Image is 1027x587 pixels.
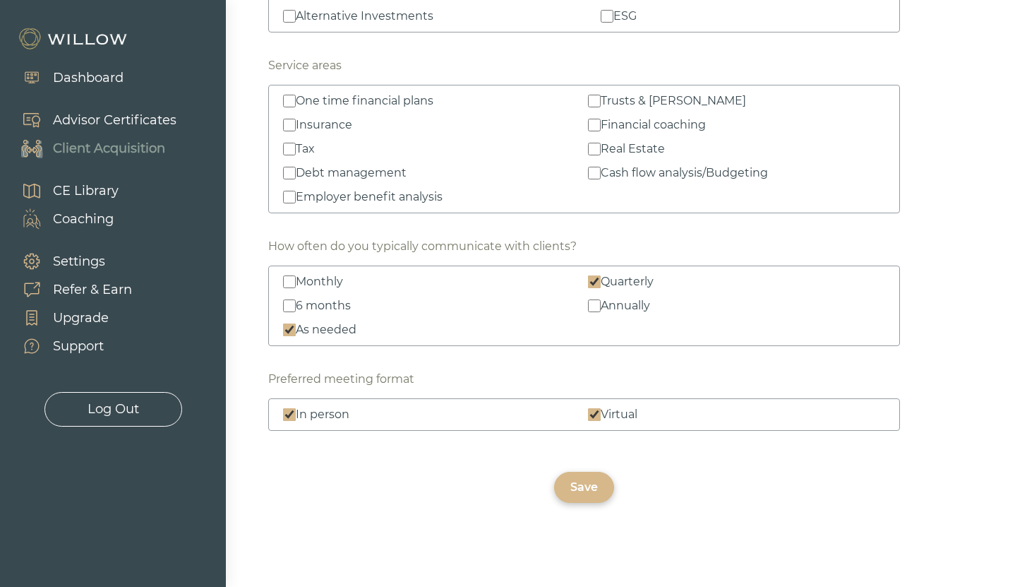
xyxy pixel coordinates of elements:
[601,93,746,109] div: Trusts & [PERSON_NAME]
[283,143,296,155] input: Tax
[283,408,296,421] input: In person
[18,28,131,50] img: Willow
[601,141,665,158] div: Real Estate
[554,472,614,503] button: Save
[88,400,139,419] div: Log Out
[588,275,601,288] input: Quarterly
[283,275,296,288] input: Monthly
[601,165,768,182] div: Cash flow analysis/Budgeting
[601,117,706,134] div: Financial coaching
[296,93,433,109] div: One time financial plans
[296,273,343,290] div: Monthly
[601,10,613,23] input: ESG
[283,300,296,312] input: 6 months
[588,300,601,312] input: Annually
[53,111,176,130] div: Advisor Certificates
[53,210,114,229] div: Coaching
[296,8,433,25] div: Alternative Investments
[283,191,296,203] input: Employer benefit analysis
[283,95,296,107] input: One time financial plans
[7,205,119,233] a: Coaching
[296,321,356,338] div: As needed
[588,119,601,131] input: Financial coaching
[7,106,176,134] a: Advisor Certificates
[53,337,104,356] div: Support
[296,297,351,314] div: 6 months
[601,406,637,423] div: Virtual
[296,117,352,134] div: Insurance
[296,406,349,423] div: In person
[283,119,296,131] input: Insurance
[7,64,124,92] a: Dashboard
[601,273,654,290] div: Quarterly
[296,189,443,206] div: Employer benefit analysis
[588,408,601,421] input: Virtual
[588,95,601,107] input: Trusts & [PERSON_NAME]
[53,309,109,328] div: Upgrade
[283,324,296,336] input: As needed
[283,167,296,179] input: Debt management
[283,10,296,23] input: Alternative Investments
[53,280,132,300] div: Refer & Earn
[7,134,176,162] a: Client Acquisition
[53,182,119,201] div: CE Library
[53,69,124,88] div: Dashboard
[296,165,407,182] div: Debt management
[7,275,132,304] a: Refer & Earn
[588,143,601,155] input: Real Estate
[7,247,132,275] a: Settings
[53,252,105,271] div: Settings
[570,479,598,496] div: Save
[7,177,119,205] a: CE Library
[268,57,342,74] div: Service areas
[53,139,165,158] div: Client Acquisition
[296,141,315,158] div: Tax
[268,238,577,255] div: How often do you typically communicate with clients?
[268,371,414,388] div: Preferred meeting format
[613,8,637,25] div: ESG
[7,304,132,332] a: Upgrade
[601,297,650,314] div: Annually
[588,167,601,179] input: Cash flow analysis/Budgeting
